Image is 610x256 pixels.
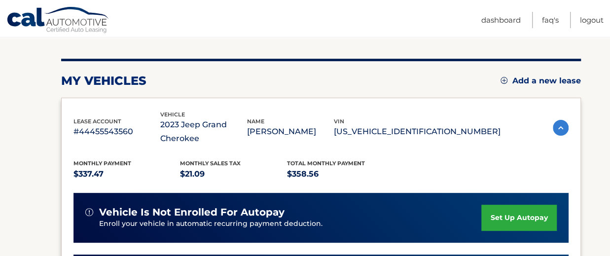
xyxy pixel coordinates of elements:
span: vin [334,118,344,125]
span: vehicle [160,111,185,118]
img: accordion-active.svg [553,120,569,136]
p: [PERSON_NAME] [247,125,334,139]
p: $337.47 [73,167,180,181]
p: 2023 Jeep Grand Cherokee [160,118,247,146]
img: alert-white.svg [85,208,93,216]
span: Total Monthly Payment [287,160,365,167]
a: FAQ's [542,12,559,28]
a: Add a new lease [501,76,581,86]
p: $358.56 [287,167,394,181]
a: Logout [580,12,604,28]
p: $21.09 [180,167,287,181]
img: add.svg [501,77,507,84]
span: name [247,118,264,125]
p: [US_VEHICLE_IDENTIFICATION_NUMBER] [334,125,501,139]
span: lease account [73,118,121,125]
span: vehicle is not enrolled for autopay [99,206,285,219]
span: Monthly Payment [73,160,131,167]
a: Dashboard [481,12,521,28]
span: Monthly sales Tax [180,160,241,167]
a: Cal Automotive [6,6,110,35]
h2: my vehicles [61,73,146,88]
p: #44455543560 [73,125,160,139]
a: set up autopay [481,205,556,231]
p: Enroll your vehicle in automatic recurring payment deduction. [99,219,482,229]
